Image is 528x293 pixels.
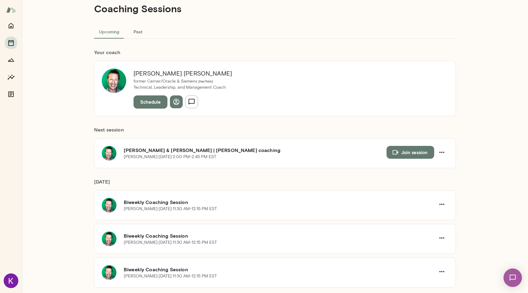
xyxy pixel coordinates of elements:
[124,154,216,160] p: [PERSON_NAME] · [DATE] · 2:00 PM-2:45 PM EST
[124,198,435,206] h6: Biweekly Coaching Session
[134,69,232,78] h6: [PERSON_NAME] [PERSON_NAME]
[124,232,435,239] h6: Biweekly Coaching Session
[5,71,17,83] button: Insights
[5,54,17,66] button: Growth Plan
[185,95,198,108] button: Send message
[94,126,456,138] h6: Next session
[94,24,456,39] div: basic tabs example
[124,266,435,273] h6: Biweekly Coaching Session
[94,178,456,190] h6: [DATE]
[94,24,124,39] button: Upcoming
[102,69,126,93] img: Brian Lawrence
[6,4,16,16] img: Mento
[5,20,17,32] button: Home
[124,239,217,246] p: [PERSON_NAME] · [DATE] · 11:30 AM-12:15 PM EST
[387,146,434,159] button: Join session
[124,206,217,212] p: [PERSON_NAME] · [DATE] · 11:30 AM-12:15 PM EST
[124,24,152,39] button: Past
[124,146,387,154] h6: [PERSON_NAME] & [PERSON_NAME] | [PERSON_NAME] coaching
[94,49,456,56] h6: Your coach
[134,78,232,84] p: former Cerner/Oracle & Siemens
[124,273,217,279] p: [PERSON_NAME] · [DATE] · 11:30 AM-12:15 PM EST
[5,88,17,100] button: Documents
[5,37,17,49] button: Sessions
[134,95,167,108] button: Schedule
[94,3,182,14] h4: Coaching Sessions
[197,79,213,83] span: ( he/him )
[4,273,18,288] img: Kristina Nazmutdinova
[134,84,232,91] p: Technical, Leadership, and Management Coach
[170,95,183,108] button: View profile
